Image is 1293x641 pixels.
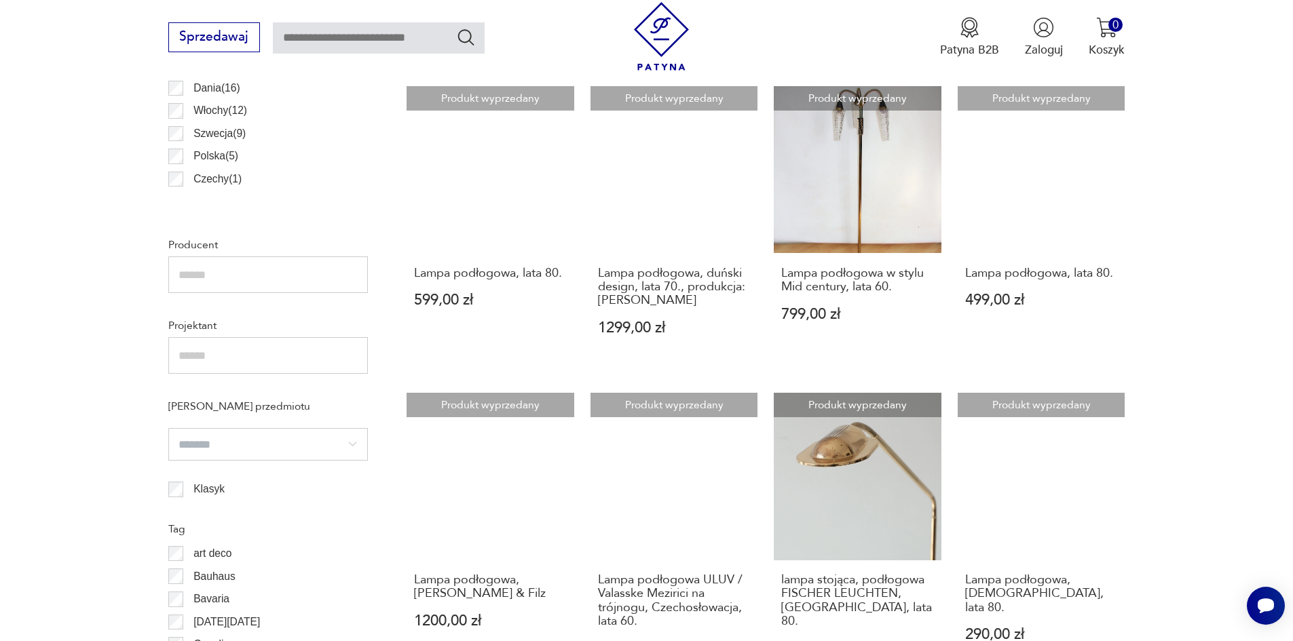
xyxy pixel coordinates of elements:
h3: Lampa podłogowa, lata 80. [965,267,1118,280]
p: Zaloguj [1025,42,1063,58]
h3: Lampa podłogowa w stylu Mid century, lata 60. [781,267,934,294]
p: Koszyk [1089,42,1125,58]
p: Tag [168,520,368,538]
a: Produkt wyprzedanyLampa podłogowa, duński design, lata 70., produkcja: DaniaLampa podłogowa, duńs... [591,86,758,367]
img: Patyna - sklep z meblami i dekoracjami vintage [627,2,696,71]
button: Sprzedawaj [168,22,260,52]
h3: Lampa podłogowa, [PERSON_NAME] & Filz [414,573,567,601]
p: Bauhaus [193,568,236,585]
h3: lampa stojąca, podłogowa FISCHER LEUCHTEN, [GEOGRAPHIC_DATA], lata 80. [781,573,934,629]
p: 799,00 zł [781,307,934,322]
h3: Lampa podłogowa, lata 80. [414,267,567,280]
p: [PERSON_NAME] przedmiotu [168,397,368,415]
p: art deco [193,545,231,562]
p: [DATE][DATE] [193,613,260,631]
p: 1299,00 zł [598,321,751,335]
button: Patyna B2B [940,17,999,58]
p: Dania ( 16 ) [193,79,240,97]
h3: Lampa podłogowa, duński design, lata 70., produkcja: [PERSON_NAME] [598,267,751,308]
iframe: Smartsupp widget button [1247,587,1285,625]
a: Produkt wyprzedanyLampa podłogowa w stylu Mid century, lata 60.Lampa podłogowa w stylu Mid centur... [774,86,941,367]
p: Producent [168,236,368,254]
p: Patyna B2B [940,42,999,58]
p: Szwecja ( 9 ) [193,125,246,142]
p: 599,00 zł [414,293,567,307]
p: Klasyk [193,480,225,498]
button: Zaloguj [1025,17,1063,58]
p: Projektant [168,317,368,334]
button: 0Koszyk [1089,17,1125,58]
p: 499,00 zł [965,293,1118,307]
a: Produkt wyprzedanyLampa podłogowa, lata 80.Lampa podłogowa, lata 80.599,00 zł [407,86,574,367]
h3: Lampa podłogowa, [DEMOGRAPHIC_DATA], lata 80. [965,573,1118,615]
img: Ikonka użytkownika [1033,17,1054,38]
a: Produkt wyprzedanyLampa podłogowa, lata 80.Lampa podłogowa, lata 80.499,00 zł [958,86,1125,367]
div: 0 [1108,18,1123,32]
button: Szukaj [456,27,476,47]
p: Polska ( 5 ) [193,147,238,165]
p: 1200,00 zł [414,614,567,628]
p: Włochy ( 12 ) [193,102,247,119]
a: Ikona medaluPatyna B2B [940,17,999,58]
img: Ikona koszyka [1096,17,1117,38]
p: Czechy ( 1 ) [193,170,242,188]
h3: Lampa podłogowa ULUV / Valasske Mezirici na trójnogu, Czechosłowacja, lata 60. [598,573,751,629]
p: Bavaria [193,590,229,608]
img: Ikona medalu [959,17,980,38]
a: Sprzedawaj [168,33,260,43]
